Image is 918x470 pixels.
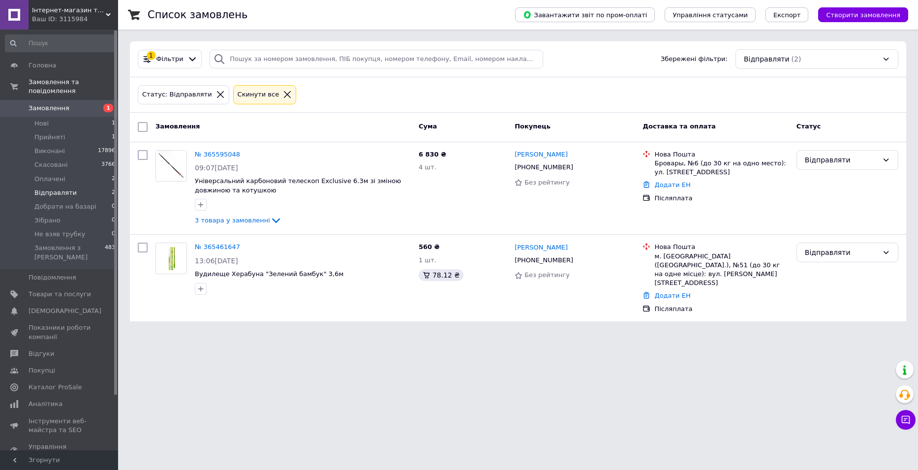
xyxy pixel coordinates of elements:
[513,161,575,174] div: [PHONE_NUMBER]
[103,104,113,112] span: 1
[195,257,238,265] span: 13:06[DATE]
[32,6,106,15] span: Інтернет-магазин товарів для риболовлі та відпочинку «Риболоff»
[5,34,116,52] input: Пошук
[29,273,76,282] span: Повідомлення
[654,194,788,203] div: Післяплата
[524,179,570,186] span: Без рейтингу
[34,175,65,184] span: Оплачені
[515,7,655,22] button: Завантажити звіт по пром-оплаті
[34,244,105,261] span: Замовлення з [PERSON_NAME]
[524,271,570,279] span: Без рейтингу
[112,202,115,211] span: 0
[419,243,440,251] span: 560 ₴
[654,243,788,251] div: Нова Пошта
[155,243,187,274] a: Фото товару
[419,151,446,158] span: 6 830 ₴
[34,188,77,197] span: Відправляти
[140,90,214,100] div: Статус: Відправляти
[112,216,115,225] span: 0
[29,61,56,70] span: Головна
[654,150,788,159] div: Нова Пошта
[195,177,401,194] a: Універсальний карбоновий телескоп Exclusive 6.3м зі зміною довжиною та котушкою
[643,123,715,130] span: Доставка та оплата
[29,383,82,392] span: Каталог ProSale
[210,50,543,69] input: Пошук за номером замовлення, ПІБ покупця, номером телефону, Email, номером накладної
[826,11,900,19] span: Створити замовлення
[29,349,54,358] span: Відгуки
[195,270,343,278] a: Вудилеще Херабуна "Зелений бамбук" 3,6м
[32,15,118,24] div: Ваш ID: 3115984
[29,323,91,341] span: Показники роботи компанії
[34,230,85,239] span: Не взяв трубку
[195,243,240,251] a: № 365461647
[34,147,65,156] span: Виконані
[34,216,61,225] span: Зібрано
[155,150,187,182] a: Фото товару
[654,305,788,313] div: Післяплата
[29,104,69,113] span: Замовлення
[419,256,436,264] span: 1 шт.
[155,123,200,130] span: Замовлення
[805,247,878,258] div: Відправляти
[29,307,101,315] span: [DEMOGRAPHIC_DATA]
[419,123,437,130] span: Cума
[195,151,240,158] a: № 365595048
[665,7,756,22] button: Управління статусами
[29,78,118,95] span: Замовлення та повідомлення
[34,133,65,142] span: Прийняті
[523,10,647,19] span: Завантажити звіт по пром-оплаті
[29,290,91,299] span: Товари та послуги
[156,55,184,64] span: Фільтри
[148,9,247,21] h1: Список замовлень
[896,410,916,430] button: Чат з покупцем
[147,51,155,60] div: 1
[765,7,809,22] button: Експорт
[34,160,68,169] span: Скасовані
[98,147,115,156] span: 17896
[156,247,186,271] img: Фото товару
[654,159,788,177] div: Бровары, №6 (до 30 кг на одно место): ул. [STREET_ADDRESS]
[515,150,568,159] a: [PERSON_NAME]
[661,55,728,64] span: Збережені фільтри:
[744,54,790,64] span: Відправляти
[818,7,908,22] button: Створити замовлення
[515,243,568,252] a: [PERSON_NAME]
[29,366,55,375] span: Покупці
[654,252,788,288] div: м. [GEOGRAPHIC_DATA] ([GEOGRAPHIC_DATA].), №51 (до 30 кг на одне місце): вул. [PERSON_NAME][STREE...
[112,175,115,184] span: 2
[195,217,282,224] a: 3 товара у замовленні
[673,11,748,19] span: Управління статусами
[29,417,91,435] span: Інструменти веб-майстра та SEO
[419,269,463,281] div: 78.12 ₴
[808,11,908,18] a: Створити замовлення
[112,133,115,142] span: 1
[156,151,186,181] img: Фото товару
[805,155,878,165] div: Відправляти
[29,400,62,408] span: Аналітика
[195,164,238,172] span: 09:07[DATE]
[34,119,49,128] span: Нові
[105,244,115,261] span: 483
[112,230,115,239] span: 0
[101,160,115,169] span: 3766
[792,55,801,63] span: (2)
[34,202,96,211] span: Добрати на базарі
[515,123,551,130] span: Покупець
[513,254,575,267] div: [PHONE_NUMBER]
[796,123,821,130] span: Статус
[29,442,91,460] span: Управління сайтом
[773,11,801,19] span: Експорт
[195,217,270,224] span: 3 товара у замовленні
[654,292,690,299] a: Додати ЕН
[419,163,436,171] span: 4 шт.
[654,181,690,188] a: Додати ЕН
[112,188,115,197] span: 2
[236,90,281,100] div: Cкинути все
[112,119,115,128] span: 1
